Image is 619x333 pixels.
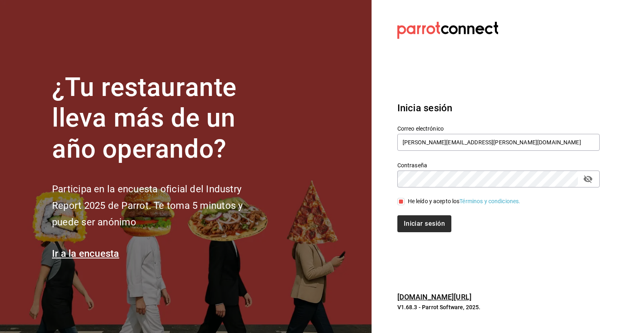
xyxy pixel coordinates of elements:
[397,293,472,301] a: [DOMAIN_NAME][URL]
[52,248,119,259] a: Ir a la encuesta
[459,198,520,204] a: Términos y condiciones.
[408,197,521,206] div: He leído y acepto los
[397,215,451,232] button: Iniciar sesión
[397,125,600,131] label: Correo electrónico
[581,172,595,186] button: passwordField
[397,101,600,115] h3: Inicia sesión
[397,162,600,168] label: Contraseña
[52,72,270,165] h1: ¿Tu restaurante lleva más de un año operando?
[397,134,600,151] input: Ingresa tu correo electrónico
[52,181,270,230] h2: Participa en la encuesta oficial del Industry Report 2025 de Parrot. Te toma 5 minutos y puede se...
[397,303,600,311] p: V1.68.3 - Parrot Software, 2025.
